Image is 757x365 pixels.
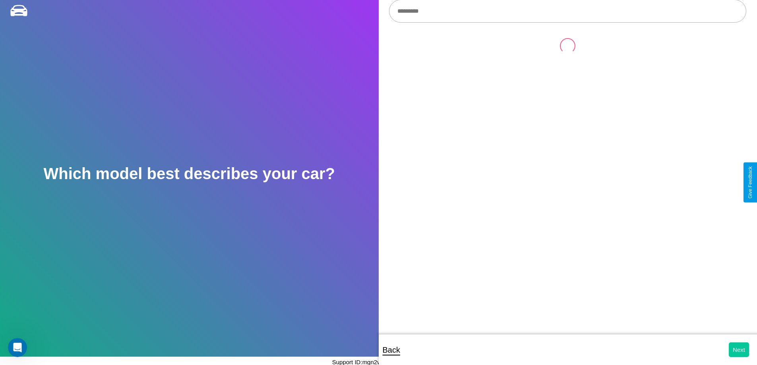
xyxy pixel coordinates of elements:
[383,343,400,357] p: Back
[747,166,753,199] div: Give Feedback
[43,165,335,183] h2: Which model best describes your car?
[8,338,27,357] iframe: Intercom live chat
[729,342,749,357] button: Next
